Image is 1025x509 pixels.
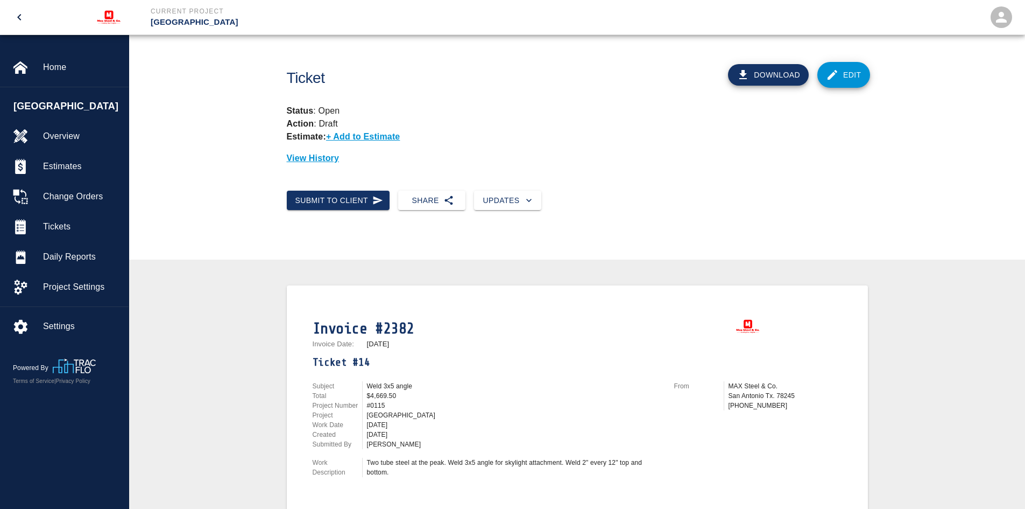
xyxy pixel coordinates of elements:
span: Home [43,61,120,74]
p: [DATE] [367,340,390,347]
p: : Open [287,104,868,117]
p: Project [313,410,362,420]
p: From [674,381,724,391]
h1: Ticket #14 [313,356,661,368]
iframe: Chat Widget [971,457,1025,509]
strong: Action [287,119,314,128]
span: Tickets [43,220,120,233]
p: Total [313,391,362,401]
strong: Status [287,106,314,115]
p: Project Number [313,401,362,410]
span: Settings [43,320,120,333]
img: MAX Steel & Co. [89,2,129,32]
span: Overview [43,130,120,143]
span: Estimates [43,160,120,173]
p: [GEOGRAPHIC_DATA] [151,16,571,29]
div: [PERSON_NAME] [367,440,661,449]
p: [PHONE_NUMBER] [729,401,842,410]
div: $4,669.50 [367,391,661,401]
span: Change Orders [43,190,120,203]
a: Privacy Policy [56,378,90,384]
h1: Ticket [287,69,622,87]
button: Share [398,191,465,211]
img: MAX Steel & Co. [728,311,768,341]
div: Weld 3x5 angle [367,381,661,391]
h1: Invoice #2382 [313,320,661,338]
span: Project Settings [43,281,120,294]
p: Work Date [313,420,362,430]
p: San Antonio Tx. 78245 [729,391,842,401]
img: TracFlo [53,359,96,373]
p: MAX Steel & Co. [729,381,842,391]
p: Created [313,430,362,440]
span: [GEOGRAPHIC_DATA] [13,99,123,114]
a: Terms of Service [13,378,54,384]
p: : Draft [287,119,338,128]
div: #0115 [367,401,661,410]
div: [DATE] [367,430,661,440]
div: Two tube steel at the peak. Weld 3x5 angle for skylight attachment. Weld 2" every 12" top and bot... [367,458,661,477]
button: Download [728,64,809,86]
p: View History [287,152,868,165]
div: [DATE] [367,420,661,430]
button: open drawer [6,4,32,30]
p: Submitted By [313,440,362,449]
strong: Estimate: [287,132,326,141]
p: Current Project [151,6,571,16]
p: Invoice Date: [313,340,363,347]
p: + Add to Estimate [326,132,400,141]
p: Work Description [313,458,362,477]
button: Submit to Client [287,191,390,211]
div: [GEOGRAPHIC_DATA] [367,410,661,420]
span: Daily Reports [43,250,120,263]
span: | [54,378,56,384]
p: Subject [313,381,362,391]
a: Edit [817,62,870,88]
p: Powered By [13,363,53,373]
button: Updates [474,191,541,211]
